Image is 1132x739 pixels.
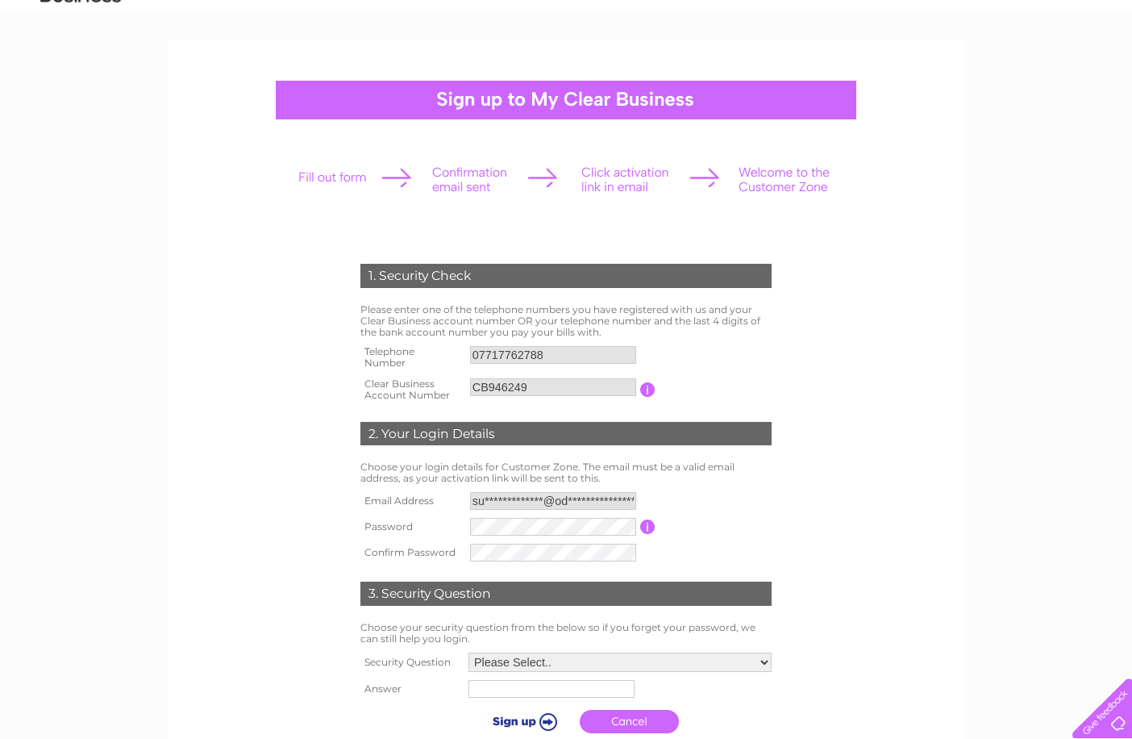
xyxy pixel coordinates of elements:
[828,8,939,28] a: 0333 014 3131
[906,69,937,81] a: Water
[640,520,655,534] input: Information
[1050,69,1073,81] a: Blog
[360,582,772,606] div: 3. Security Question
[40,42,122,91] img: logo.png
[356,341,466,374] th: Telephone Number
[356,649,464,676] th: Security Question
[356,676,464,702] th: Answer
[1083,69,1122,81] a: Contact
[356,618,776,649] td: Choose your security question from the below so if you forget your password, we can still help yo...
[472,710,572,733] input: Submit
[356,374,466,406] th: Clear Business Account Number
[356,300,776,341] td: Please enter one of the telephone numbers you have registered with us and your Clear Business acc...
[947,69,982,81] a: Energy
[360,264,772,288] div: 1. Security Check
[356,514,466,540] th: Password
[356,488,466,514] th: Email Address
[356,457,776,488] td: Choose your login details for Customer Zone. The email must be a valid email address, as your act...
[992,69,1040,81] a: Telecoms
[186,9,948,78] div: Clear Business is a trading name of Verastar Limited (registered in [GEOGRAPHIC_DATA] No. 3667643...
[356,540,466,566] th: Confirm Password
[640,382,655,397] input: Information
[580,710,679,733] a: Cancel
[360,422,772,446] div: 2. Your Login Details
